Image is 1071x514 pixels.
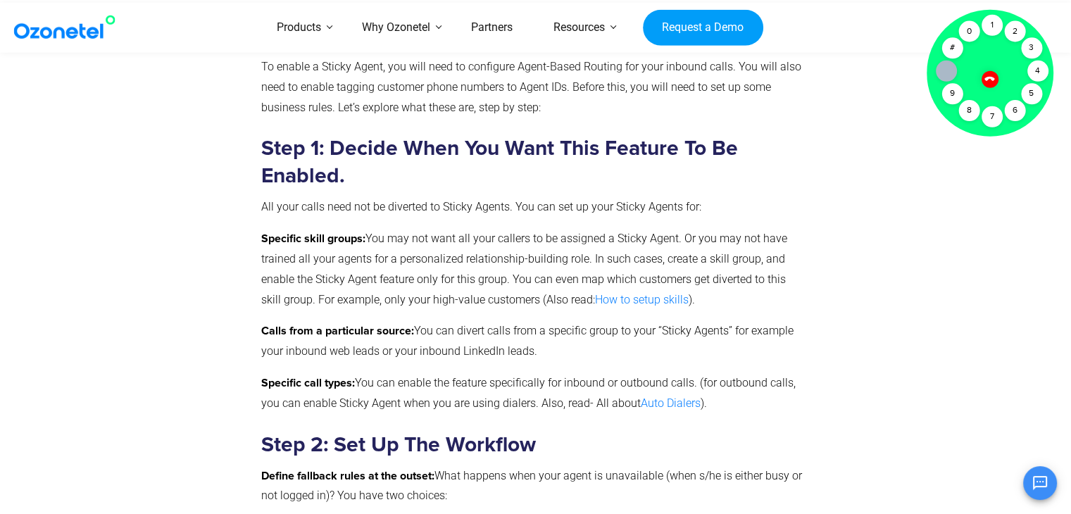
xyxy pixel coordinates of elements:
a: Resources [533,3,625,53]
strong: Specific skill groups: [261,233,365,244]
div: 6 [1004,100,1025,121]
p: You may not want all your callers to be assigned a Sticky Agent. Or you may not have trained all ... [261,229,805,310]
button: Open chat [1023,466,1057,500]
div: 7 [982,106,1003,127]
div: 2 [1004,21,1025,42]
div: 0 [958,21,979,42]
a: Why Ozonetel [342,3,451,53]
a: Auto Dialers [641,396,701,410]
p: All your calls need not be diverted to Sticky Agents. You can set up your Sticky Agents for: [261,197,805,218]
p: You can divert calls from a specific group to your “Sticky Agents” for example your inbound web l... [261,321,805,362]
a: Products [256,3,342,53]
strong: Calls from a particular source: [261,325,414,337]
div: # [941,38,963,59]
div: 4 [1027,61,1048,82]
p: You can enable the feature specifically for inbound or outbound calls. (for outbound calls, you c... [261,373,805,414]
a: Request a Demo [643,9,763,46]
strong: Specific call types: [261,377,355,389]
strong: Define fallback rules at the outset: [261,470,434,482]
a: How to setup skills [595,293,689,306]
div: 1 [982,15,1003,36]
div: 3 [1021,38,1042,59]
a: Partners [451,3,533,53]
div: 8 [958,100,979,121]
div: 9 [941,84,963,105]
strong: Step 2: Set Up The Workflow [261,434,536,456]
p: What happens when your agent is unavailable (when s/he is either busy or not logged in)? You have... [261,466,805,507]
p: To enable a Sticky Agent, you will need to configure Agent-Based Routing for your inbound calls. ... [261,57,805,118]
div: 5 [1021,84,1042,105]
strong: Step 1: Decide When You Want This Feature To Be Enabled. [261,138,738,187]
